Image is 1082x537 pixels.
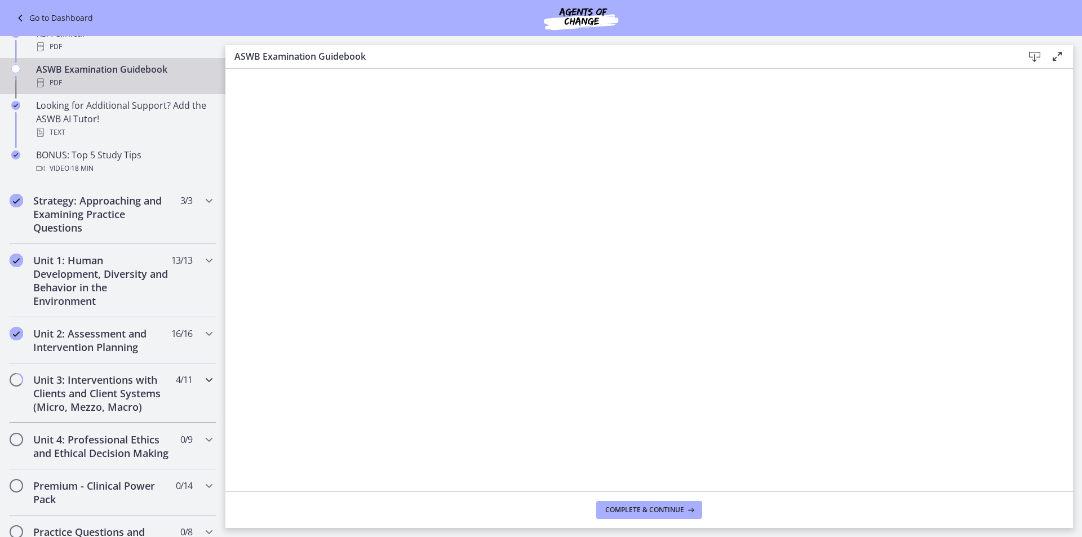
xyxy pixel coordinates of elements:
div: PDF [36,40,212,54]
span: 4 / 11 [176,373,192,387]
h2: Premium - Clinical Power Pack [33,479,171,506]
h2: Unit 2: Assessment and Intervention Planning [33,327,171,354]
div: Video [36,162,212,175]
span: 13 / 13 [171,254,192,267]
i: Completed [11,150,20,159]
h3: ASWB Examination Guidebook [234,50,1005,63]
span: 0 / 14 [176,479,192,492]
button: Complete & continue [596,501,702,519]
h2: Strategy: Approaching and Examining Practice Questions [33,194,171,234]
span: 16 / 16 [171,327,192,340]
span: Complete & continue [605,505,684,514]
a: Go to Dashboard [14,11,93,25]
div: Looking for Additional Support? Add the ASWB AI Tutor! [36,99,212,139]
div: KSA Clinical [36,26,212,54]
div: PDF [36,76,212,90]
span: 0 / 9 [180,433,192,446]
i: Completed [11,101,20,110]
i: Completed [10,254,23,267]
img: Agents of Change [513,5,649,32]
div: BONUS: Top 5 Study Tips [36,148,212,175]
div: ASWB Examination Guidebook [36,63,212,90]
h2: Unit 4: Professional Ethics and Ethical Decision Making [33,433,171,460]
span: · 18 min [69,162,94,175]
h2: Unit 1: Human Development, Diversity and Behavior in the Environment [33,254,171,308]
div: Text [36,126,212,139]
h2: Unit 3: Interventions with Clients and Client Systems (Micro, Mezzo, Macro) [33,373,171,414]
span: 3 / 3 [180,194,192,207]
i: Completed [10,194,23,207]
i: Completed [10,327,23,340]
